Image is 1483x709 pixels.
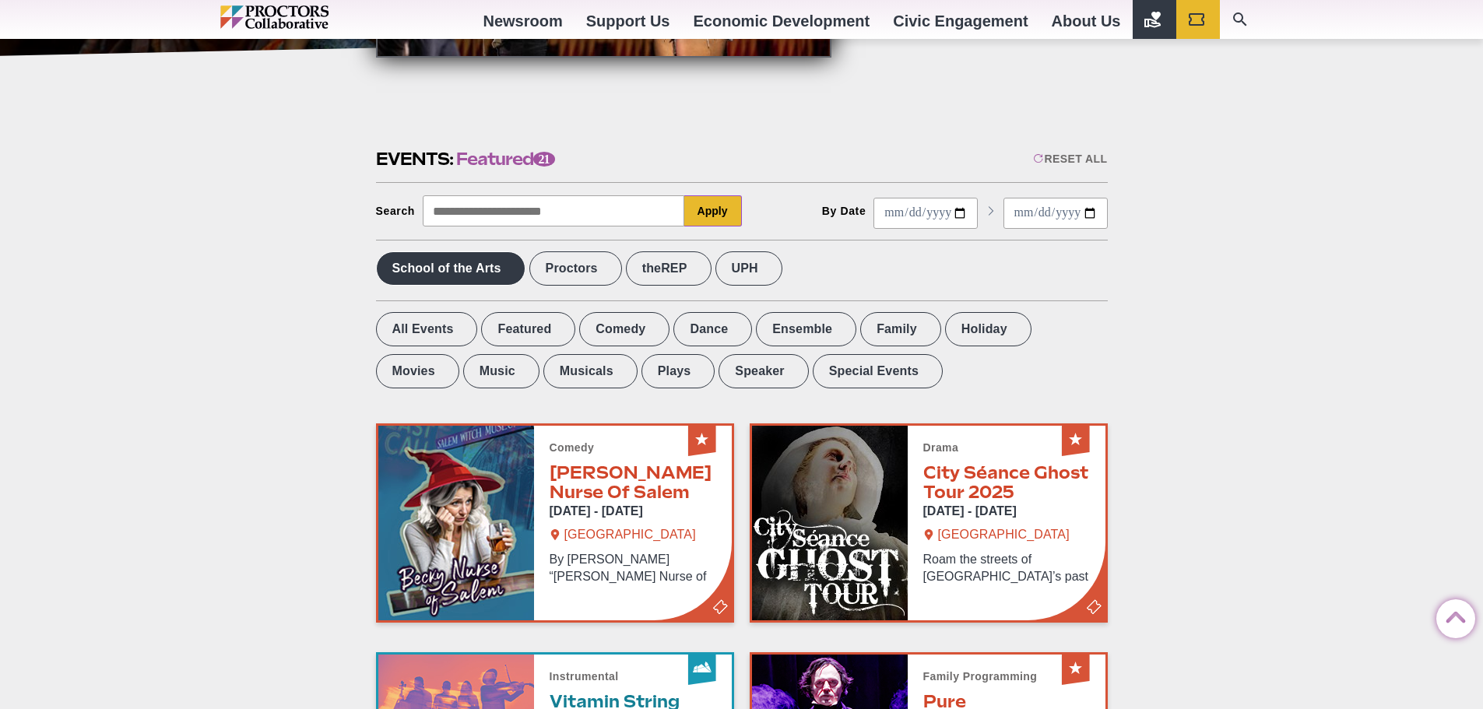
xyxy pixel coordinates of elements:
[543,354,638,388] label: Musicals
[579,312,669,346] label: Comedy
[481,312,575,346] label: Featured
[376,312,478,346] label: All Events
[529,251,622,286] label: Proctors
[715,251,782,286] label: UPH
[376,251,525,286] label: School of the Arts
[684,195,742,226] button: Apply
[1033,153,1107,165] div: Reset All
[1436,600,1467,631] a: Back to Top
[376,147,555,171] h2: Events:
[860,312,941,346] label: Family
[376,205,416,217] div: Search
[945,312,1031,346] label: Holiday
[533,152,555,167] span: 21
[463,354,539,388] label: Music
[822,205,866,217] div: By Date
[376,354,459,388] label: Movies
[756,312,856,346] label: Ensemble
[220,5,395,29] img: Proctors logo
[813,354,943,388] label: Special Events
[456,147,555,171] span: Featured
[641,354,715,388] label: Plays
[626,251,712,286] label: theREP
[719,354,808,388] label: Speaker
[673,312,752,346] label: Dance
